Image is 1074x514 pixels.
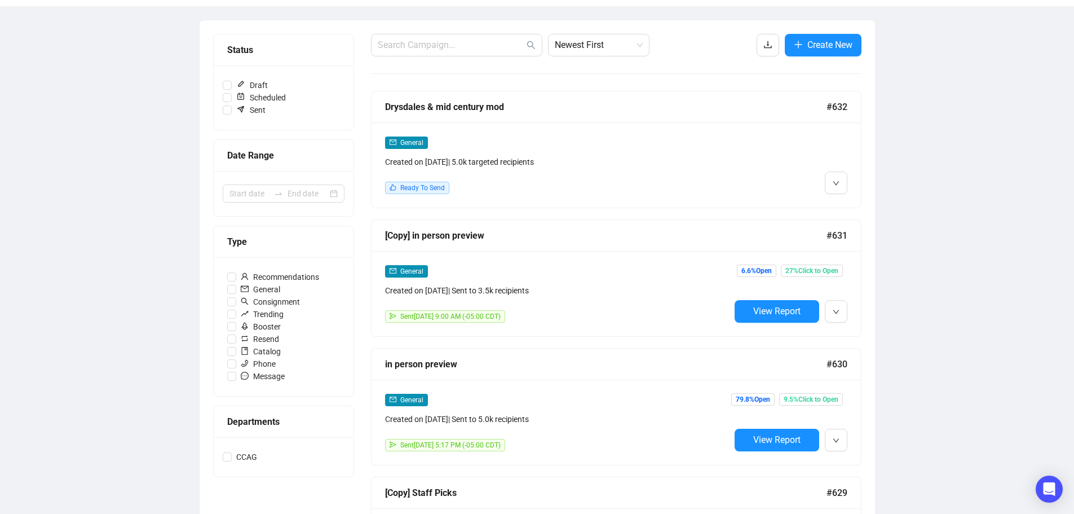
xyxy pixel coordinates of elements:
[390,441,396,448] span: send
[385,413,730,425] div: Created on [DATE] | Sent to 5.0k recipients
[241,372,249,380] span: message
[241,335,249,342] span: retweet
[371,348,861,465] a: in person preview#630mailGeneralCreated on [DATE]| Sent to 5.0k recipientssendSent[DATE] 5:17 PM ...
[385,100,827,114] div: Drysdales & mid century mod
[236,333,284,345] span: Resend
[385,229,827,243] div: [Copy] in person preview
[731,393,775,406] span: 79.8% Open
[753,306,801,317] span: View Report
[227,148,340,162] div: Date Range
[794,40,803,49] span: plus
[371,91,861,208] a: Drysdales & mid century mod#632mailGeneralCreated on [DATE]| 5.0k targeted recipientslikeReady To...
[827,357,847,371] span: #630
[527,41,536,50] span: search
[735,300,819,323] button: View Report
[241,322,249,330] span: rocket
[833,437,839,444] span: down
[378,38,524,52] input: Search Campaign...
[227,43,340,57] div: Status
[737,265,776,277] span: 6.6% Open
[236,271,324,283] span: Recommendations
[753,434,801,445] span: View Report
[236,345,285,358] span: Catalog
[236,283,285,296] span: General
[241,359,249,367] span: phone
[288,187,328,200] input: End date
[400,139,423,147] span: General
[241,273,249,280] span: user
[390,139,396,146] span: mail
[400,184,445,192] span: Ready To Send
[274,189,283,198] span: to
[236,296,304,308] span: Consignment
[827,100,847,114] span: #632
[385,357,827,371] div: in person preview
[232,91,290,104] span: Scheduled
[400,267,423,275] span: General
[807,38,852,52] span: Create New
[779,393,843,406] span: 9.5% Click to Open
[232,79,272,91] span: Draft
[236,308,288,320] span: Trending
[390,267,396,274] span: mail
[227,235,340,249] div: Type
[785,34,861,56] button: Create New
[385,284,730,297] div: Created on [DATE] | Sent to 3.5k recipients
[833,180,839,187] span: down
[833,309,839,315] span: down
[227,415,340,429] div: Departments
[400,441,501,449] span: Sent [DATE] 5:17 PM (-05:00 CDT)
[236,320,285,333] span: Booster
[763,40,772,49] span: download
[385,486,827,500] div: [Copy] Staff Picks
[241,347,249,355] span: book
[1036,476,1063,503] div: Open Intercom Messenger
[827,486,847,500] span: #629
[735,429,819,451] button: View Report
[232,451,262,463] span: CCAG
[371,219,861,337] a: [Copy] in person preview#631mailGeneralCreated on [DATE]| Sent to 3.5k recipientssendSent[DATE] 9...
[241,285,249,293] span: mail
[241,310,249,318] span: rise
[390,313,396,319] span: send
[400,313,501,320] span: Sent [DATE] 9:00 AM (-05:00 CDT)
[390,396,396,403] span: mail
[555,34,643,56] span: Newest First
[236,370,289,383] span: Message
[236,358,280,370] span: Phone
[274,189,283,198] span: swap-right
[781,265,843,277] span: 27% Click to Open
[827,229,847,243] span: #631
[385,156,730,168] div: Created on [DATE] | 5.0k targeted recipients
[241,297,249,305] span: search
[390,184,396,191] span: like
[232,104,270,116] span: Sent
[229,187,269,200] input: Start date
[400,396,423,404] span: General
